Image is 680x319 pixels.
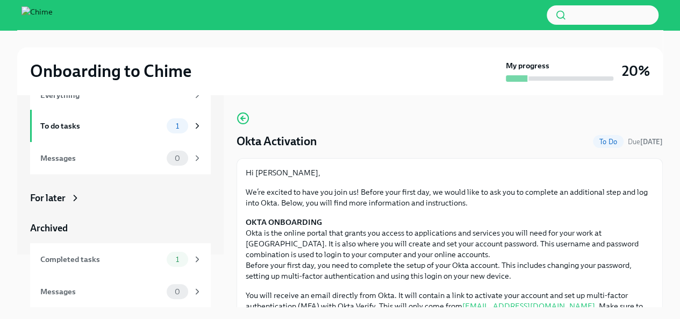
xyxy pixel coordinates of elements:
span: Due [628,138,663,146]
a: Completed tasks1 [30,243,211,275]
p: Okta is the online portal that grants you access to applications and services you will need for y... [246,217,654,281]
span: 0 [168,288,187,296]
div: Completed tasks [40,253,162,265]
a: Messages0 [30,142,211,174]
span: September 15th, 2025 09:00 [628,137,663,147]
strong: OKTA ONBOARDING [246,217,322,227]
span: 1 [169,256,185,264]
span: 1 [169,122,185,130]
h3: 20% [622,61,650,81]
strong: [DATE] [640,138,663,146]
a: Everything [30,81,211,110]
p: Hi [PERSON_NAME], [246,167,654,178]
div: For later [30,192,66,204]
div: Everything [40,89,188,101]
div: To do tasks [40,120,162,132]
p: We’re excited to have you join us! Before your first day, we would like to ask you to complete an... [246,187,654,208]
div: Messages [40,152,162,164]
a: Messages0 [30,275,211,308]
span: 0 [168,154,187,162]
strong: My progress [506,60,549,71]
span: To Do [593,138,624,146]
a: Archived [30,222,211,235]
a: To do tasks1 [30,110,211,142]
img: Chime [22,6,53,24]
a: For later [30,192,211,204]
h2: Onboarding to Chime [30,60,191,82]
a: [EMAIL_ADDRESS][DOMAIN_NAME] [462,301,595,311]
h4: Okta Activation [237,133,317,150]
div: Messages [40,286,162,297]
